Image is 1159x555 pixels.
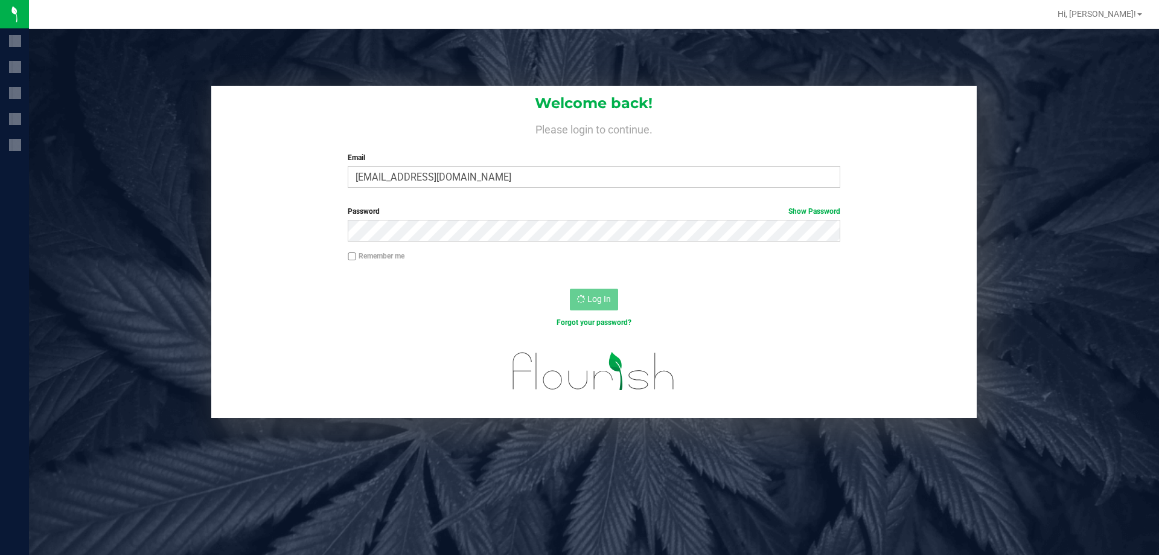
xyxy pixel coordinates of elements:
[348,251,404,261] label: Remember me
[587,294,611,304] span: Log In
[570,289,618,310] button: Log In
[557,318,631,327] a: Forgot your password?
[348,207,380,216] span: Password
[211,95,977,111] h1: Welcome back!
[348,252,356,261] input: Remember me
[498,341,689,402] img: flourish_logo.svg
[1058,9,1136,19] span: Hi, [PERSON_NAME]!
[348,152,840,163] label: Email
[211,121,977,135] h4: Please login to continue.
[788,207,840,216] a: Show Password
